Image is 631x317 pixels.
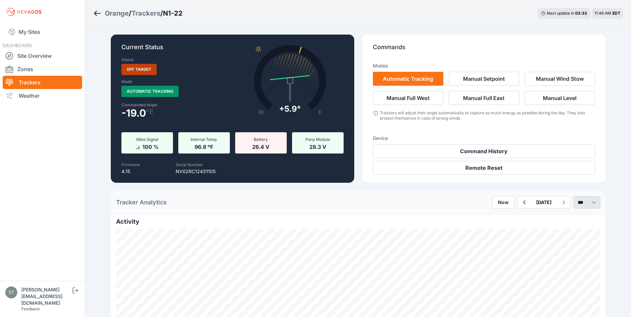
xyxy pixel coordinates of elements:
[449,91,519,105] button: Manual Full East
[373,144,595,158] button: Command History
[254,137,268,142] span: Battery
[121,168,140,175] p: 4.15
[121,86,179,97] span: Automatic Tracking
[116,198,167,207] h2: Tracker Analytics
[116,217,600,226] h2: Activity
[531,196,557,208] button: [DATE]
[176,168,216,175] p: NV02RC12431105
[525,72,595,86] button: Manual Wind Stow
[21,306,40,311] a: Feedback
[5,286,17,298] img: steve@nevados.solar
[3,62,82,76] a: Zones
[305,137,330,142] span: Pony Module
[21,286,71,306] div: [PERSON_NAME][EMAIL_ADDRESS][DOMAIN_NAME]
[279,104,301,114] div: + 5.9°
[3,24,82,40] a: My Sites
[373,161,595,175] button: Remote Reset
[492,196,514,209] button: Now
[3,43,32,48] span: DASHBOARD
[3,76,82,89] a: Trackers
[121,162,140,167] label: Firmware
[373,91,443,105] button: Manual Full West
[191,137,218,142] span: Internal Temp.
[146,109,153,114] span: º E
[121,102,229,108] label: Commanded Angle
[373,62,388,69] h3: Modes
[131,9,160,18] a: Trackers
[3,49,82,62] a: Site Overview
[105,9,129,18] a: Orange
[373,135,595,142] h3: Device
[252,142,269,150] span: 26.4 V
[160,9,163,18] span: /
[547,11,574,16] span: Next update in
[575,11,587,16] div: 03 : 33
[195,142,213,150] span: 96.8 ºF
[129,9,131,18] span: /
[373,72,443,86] button: Automatic Tracking
[121,43,344,57] p: Current Status
[594,11,611,16] span: 11:46 AM
[309,142,326,150] span: 28.3 V
[5,7,43,17] img: Nevados
[163,9,183,18] h3: N1-22
[3,89,82,102] a: Weather
[176,162,203,167] label: Serial Number
[612,11,620,16] span: EDT
[373,43,595,57] p: Commands
[121,79,132,84] label: Mode
[525,91,595,105] button: Manual Level
[136,137,158,142] span: XBee Signal
[449,72,519,86] button: Manual Setpoint
[121,109,146,117] span: -19.0
[142,142,159,150] span: 100 %
[121,57,133,62] label: Status
[121,64,157,75] span: Off Target
[380,110,595,121] div: Trackers will adjust their angle automatically to capture as much energy as possible during the d...
[93,5,183,22] nav: Breadcrumb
